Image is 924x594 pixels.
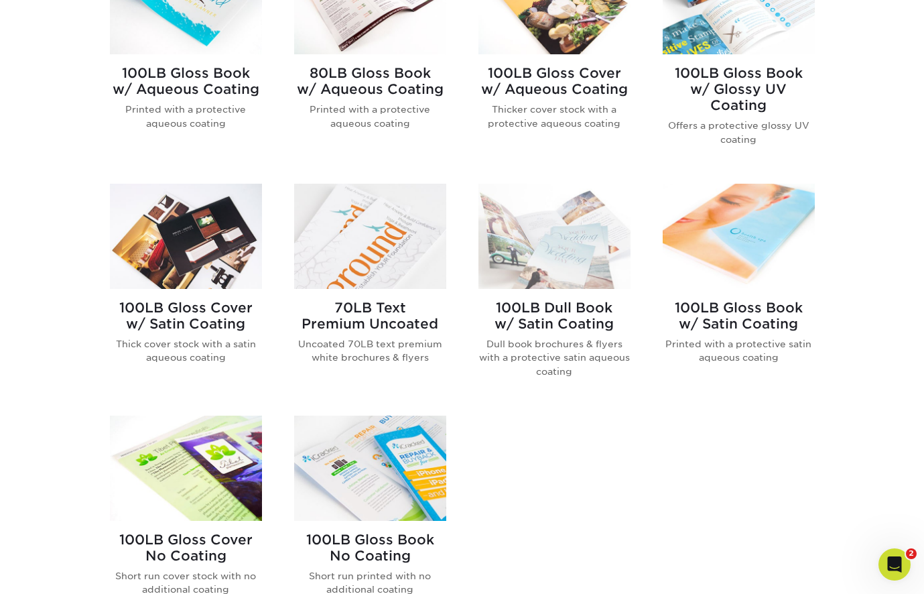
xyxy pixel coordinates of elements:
[478,300,631,332] h2: 100LB Dull Book w/ Satin Coating
[294,337,446,365] p: Uncoated 70LB text premium white brochures & flyers
[663,300,815,332] h2: 100LB Gloss Book w/ Satin Coating
[478,184,631,400] a: 100LB Dull Book<br/>w/ Satin Coating Brochures & Flyers 100LB Dull Bookw/ Satin Coating Dull book...
[110,65,262,97] h2: 100LB Gloss Book w/ Aqueous Coating
[478,65,631,97] h2: 100LB Gloss Cover w/ Aqueous Coating
[663,184,815,400] a: 100LB Gloss Book<br/>w/ Satin Coating Brochures & Flyers 100LB Gloss Bookw/ Satin Coating Printed...
[906,548,917,559] span: 2
[294,184,446,289] img: 70LB Text<br/>Premium Uncoated Brochures & Flyers
[110,103,262,130] p: Printed with a protective aqueous coating
[110,184,262,400] a: 100LB Gloss Cover<br/>w/ Satin Coating Brochures & Flyers 100LB Gloss Coverw/ Satin Coating Thick...
[294,416,446,521] img: 100LB Gloss Book<br/>No Coating Brochures & Flyers
[478,103,631,130] p: Thicker cover stock with a protective aqueous coating
[663,337,815,365] p: Printed with a protective satin aqueous coating
[478,337,631,378] p: Dull book brochures & flyers with a protective satin aqueous coating
[663,119,815,146] p: Offers a protective glossy UV coating
[294,184,446,400] a: 70LB Text<br/>Premium Uncoated Brochures & Flyers 70LB TextPremium Uncoated Uncoated 70LB text pr...
[663,65,815,113] h2: 100LB Gloss Book w/ Glossy UV Coating
[110,416,262,521] img: 100LB Gloss Cover<br/>No Coating Brochures & Flyers
[663,184,815,289] img: 100LB Gloss Book<br/>w/ Satin Coating Brochures & Flyers
[110,300,262,332] h2: 100LB Gloss Cover w/ Satin Coating
[110,532,262,564] h2: 100LB Gloss Cover No Coating
[110,337,262,365] p: Thick cover stock with a satin aqueous coating
[878,548,911,581] iframe: Intercom live chat
[294,103,446,130] p: Printed with a protective aqueous coating
[294,532,446,564] h2: 100LB Gloss Book No Coating
[110,184,262,289] img: 100LB Gloss Cover<br/>w/ Satin Coating Brochures & Flyers
[478,184,631,289] img: 100LB Dull Book<br/>w/ Satin Coating Brochures & Flyers
[294,65,446,97] h2: 80LB Gloss Book w/ Aqueous Coating
[294,300,446,332] h2: 70LB Text Premium Uncoated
